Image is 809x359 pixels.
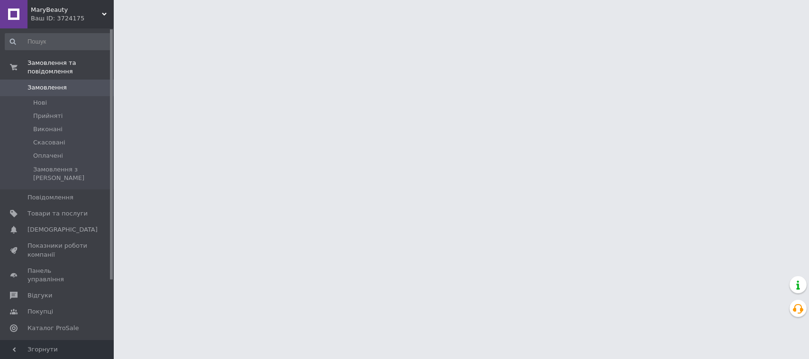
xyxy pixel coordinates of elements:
[27,291,52,300] span: Відгуки
[27,209,88,218] span: Товари та послуги
[31,6,102,14] span: MaryBeauty
[33,99,47,107] span: Нові
[33,112,63,120] span: Прийняті
[33,138,65,147] span: Скасовані
[27,193,73,202] span: Повідомлення
[27,307,53,316] span: Покупці
[27,242,88,259] span: Показники роботи компанії
[33,125,63,134] span: Виконані
[33,152,63,160] span: Оплачені
[5,33,111,50] input: Пошук
[27,59,114,76] span: Замовлення та повідомлення
[27,83,67,92] span: Замовлення
[27,225,98,234] span: [DEMOGRAPHIC_DATA]
[27,267,88,284] span: Панель управління
[33,165,110,182] span: Замовлення з [PERSON_NAME]
[31,14,114,23] div: Ваш ID: 3724175
[27,324,79,332] span: Каталог ProSale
